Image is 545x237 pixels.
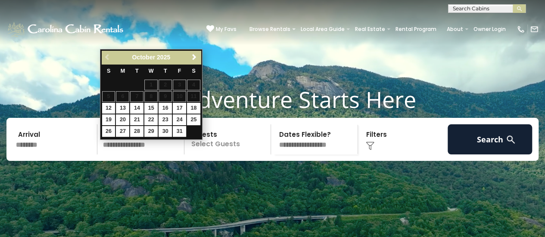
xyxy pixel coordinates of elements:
img: White-1-1-2.png [6,21,126,38]
button: Search [448,124,532,154]
span: Monday [121,68,125,74]
a: Rental Program [391,23,441,35]
a: 25 [187,114,200,125]
span: Tuesday [135,68,139,74]
a: 17 [173,103,186,114]
span: Saturday [192,68,195,74]
span: Thursday [164,68,167,74]
a: 20 [116,114,129,125]
a: 29 [144,126,158,137]
img: search-regular-white.png [505,134,516,145]
a: Real Estate [351,23,389,35]
a: My Favs [206,25,237,34]
a: 22 [144,114,158,125]
a: 24 [173,114,186,125]
a: 15 [144,103,158,114]
a: Next [189,52,200,63]
a: 12 [102,103,115,114]
a: Browse Rentals [245,23,295,35]
a: 18 [187,103,200,114]
span: Next [191,54,198,61]
a: 26 [102,126,115,137]
a: 13 [116,103,129,114]
a: Local Area Guide [296,23,349,35]
a: 27 [116,126,129,137]
a: 16 [159,103,172,114]
h1: Your Adventure Starts Here [6,86,539,113]
a: 28 [130,126,143,137]
span: Wednesday [149,68,154,74]
span: My Favs [216,25,237,33]
p: Select Guests [187,124,271,154]
span: October [132,54,155,61]
span: Friday [178,68,181,74]
a: 14 [130,103,143,114]
img: filter--v1.png [366,142,374,150]
a: 19 [102,114,115,125]
a: About [442,23,467,35]
a: 21 [130,114,143,125]
a: 31 [173,126,186,137]
span: 2025 [157,54,170,61]
a: 30 [159,126,172,137]
span: Sunday [107,68,110,74]
img: phone-regular-white.png [517,25,525,34]
img: mail-regular-white.png [530,25,539,34]
a: Owner Login [469,23,510,35]
a: 23 [159,114,172,125]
